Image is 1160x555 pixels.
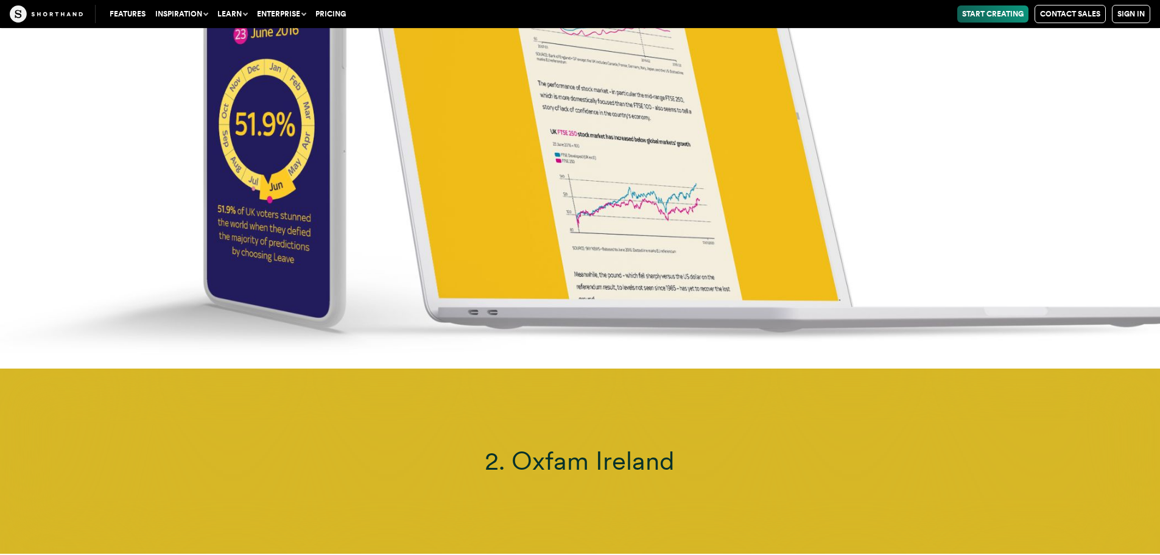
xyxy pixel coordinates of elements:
img: The Craft [10,5,83,23]
a: Features [105,5,150,23]
a: Start Creating [957,5,1028,23]
span: 2. Oxfam Ireland [485,445,675,476]
a: Contact Sales [1035,5,1106,23]
button: Enterprise [252,5,311,23]
a: Pricing [311,5,351,23]
a: Sign in [1112,5,1150,23]
button: Learn [213,5,252,23]
button: Inspiration [150,5,213,23]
